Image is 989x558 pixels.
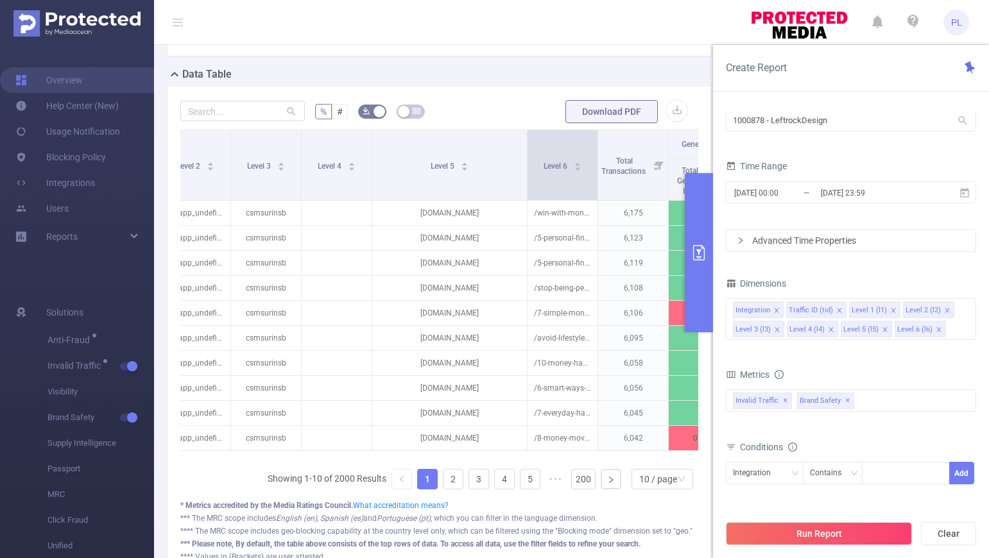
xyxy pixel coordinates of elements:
[13,10,141,37] img: Protected Media
[733,301,784,318] li: Integration
[528,376,598,400] p: /6-smart-ways-to-avoid-bad-debt-and-live-lean-in-2025/
[574,160,581,164] i: icon: caret-up
[47,335,94,344] span: Anti-Fraud
[47,405,154,430] span: Brand Safety
[520,469,540,489] li: 5
[598,251,668,275] p: 6,119
[951,10,962,35] span: PL
[15,93,119,119] a: Help Center (New)
[207,165,214,169] i: icon: caret-down
[836,307,843,315] i: icon: close
[160,251,230,275] p: moapp_undefined
[372,251,527,275] p: [DOMAIN_NAME]
[601,469,621,489] li: Next Page
[276,514,363,523] i: English (en), Spanish (es)
[180,525,698,537] div: **** The MRC scope includes geo-blocking capability at the country level only, which can be filte...
[443,469,463,489] a: 2
[669,251,739,275] p: 0%
[46,232,78,242] span: Reports
[363,107,370,115] i: icon: bg-colors
[231,201,301,225] p: csmsurinsb
[160,276,230,300] p: moapp_undefined
[669,226,739,250] p: 0%
[669,376,739,400] p: 0%
[418,469,437,489] a: 1
[921,522,976,545] button: Clear
[546,469,566,489] span: •••
[231,401,301,425] p: csmsurinsb
[601,156,648,176] span: Total Transactions
[733,184,837,201] input: Start date
[372,201,527,225] p: [DOMAIN_NAME]
[571,469,596,489] li: 200
[788,443,797,452] i: icon: info-circle
[669,326,739,350] p: 0%
[176,162,202,171] span: Level 2
[461,165,468,169] i: icon: caret-down
[15,119,120,144] a: Usage Notification
[850,469,858,478] i: icon: down
[789,321,825,338] div: Level 4 (l4)
[413,107,420,115] i: icon: table
[895,321,946,337] li: Level 6 (l6)
[726,161,787,171] span: Time Range
[598,401,668,425] p: 6,045
[574,160,581,168] div: Sort
[727,230,976,251] div: icon: rightAdvanced Time Properties
[46,224,78,249] a: Reports
[372,226,527,250] p: [DOMAIN_NAME]
[735,321,771,338] div: Level 3 (l3)
[936,326,942,334] i: icon: close
[417,469,438,489] li: 1
[733,393,792,409] span: Invalid Traffic
[231,326,301,350] p: csmsurinsb
[372,326,527,350] p: [DOMAIN_NAME]
[372,276,527,300] p: [DOMAIN_NAME]
[820,184,924,201] input: End date
[180,101,305,121] input: Search...
[160,301,230,325] p: moapp_undefined
[231,226,301,250] p: csmsurinsb
[180,538,698,550] div: *** Please note, By default, the table above consists of the top rows of data. To access all data...
[528,276,598,300] p: /stop-being-penny-wise-and-pound-foolish-6-money-moves-that-actually-matter/
[598,276,668,300] p: 6,108
[182,67,232,82] h2: Data Table
[495,469,514,489] a: 4
[15,67,83,93] a: Overview
[46,300,83,325] span: Solutions
[737,237,744,244] i: icon: right
[15,144,106,170] a: Blocking Policy
[372,351,527,375] p: [DOMAIN_NAME]
[791,469,799,478] i: icon: down
[843,321,879,338] div: Level 5 (l5)
[318,162,343,171] span: Level 4
[669,301,739,325] p: 0.02%
[598,326,668,350] p: 6,095
[160,426,230,450] p: moapp_undefined
[160,326,230,350] p: moapp_undefined
[650,130,668,200] i: Filter menu
[682,140,721,149] span: General IVT
[320,106,327,117] span: %
[47,507,154,533] span: Click Fraud
[348,160,355,164] i: icon: caret-up
[372,401,527,425] p: [DOMAIN_NAME]
[160,226,230,250] p: moapp_undefined
[544,162,569,171] span: Level 6
[775,370,784,379] i: icon: info-circle
[598,426,668,450] p: 6,042
[528,326,598,350] p: /avoid-lifestyle-creep-10-smart-moves-to-keep-your-wealth-growing/
[810,462,850,484] div: Contains
[944,307,950,315] i: icon: close
[391,469,412,489] li: Previous Page
[906,302,941,319] div: Level 2 (l2)
[268,469,386,489] li: Showing 1-10 of 2000 Results
[783,393,788,409] span: ✕
[528,401,598,425] p: /7-everyday-habits-that-can-make-you-rich/
[598,351,668,375] p: 6,058
[528,251,598,275] p: /5-personal-finance-guidelines-everyone-should-follow-in-2025
[639,469,677,489] div: 10 / page
[494,469,515,489] li: 4
[598,301,668,325] p: 6,106
[469,469,489,489] li: 3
